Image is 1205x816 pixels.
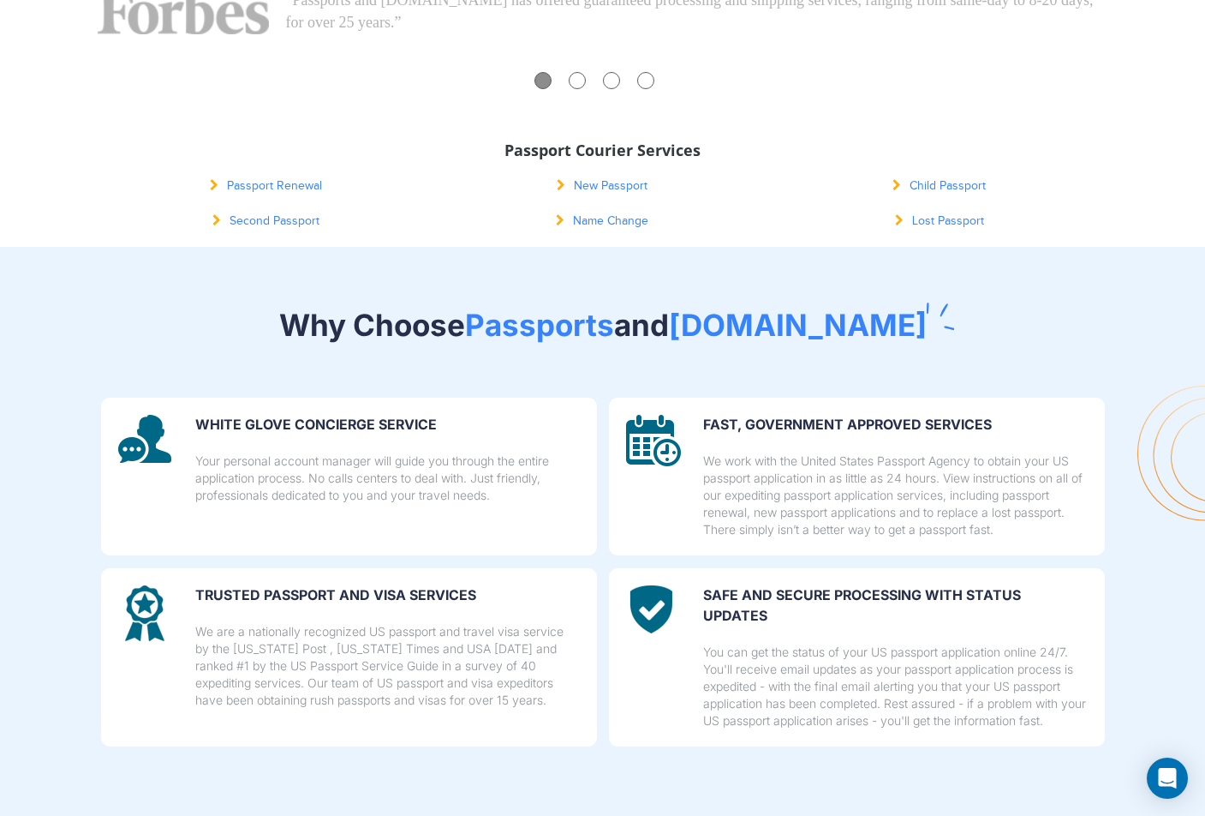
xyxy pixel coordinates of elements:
[102,307,1104,343] h2: Why Choose and
[892,179,986,193] a: Child Passport
[465,307,614,343] span: Passports
[212,214,319,228] a: Second Passport
[703,644,1088,729] p: You can get the status of your US passport application online 24/7. You'll receive email updates ...
[195,415,580,435] p: WHITE GLOVE CONCIERGE SERVICE
[195,585,580,606] p: Trusted Passport and Visa Services
[195,623,580,709] p: We are a nationally recognized US passport and travel visa service by the [US_STATE] Post , [US_S...
[1147,758,1188,799] div: Open Intercom Messenger
[118,415,171,463] img: image description
[195,453,580,504] p: Your personal account manager will guide you through the entire application process. No calls cen...
[557,179,647,193] a: New Passport
[626,585,678,641] img: image description
[556,214,648,228] a: Name Change
[626,415,681,466] img: image description
[703,415,1088,435] p: FAST, GOVERNMENT APPROVED SERVICES
[118,585,171,641] img: image description
[703,453,1088,538] p: We work with the United States Passport Agency to obtain your US passport application in as littl...
[703,585,1088,627] p: SAFE and secure processing with status updates
[669,307,927,343] span: [DOMAIN_NAME]
[110,142,1095,159] h3: Passport Courier Services
[210,179,322,193] a: Passport Renewal
[895,214,984,228] a: Lost Passport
